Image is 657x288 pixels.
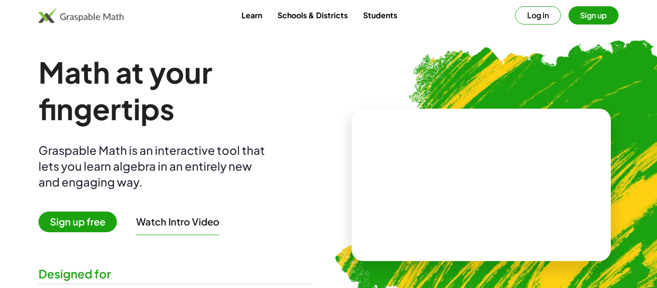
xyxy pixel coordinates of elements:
a: Students [355,6,405,24]
video: What is this? This is dynamic math notation. Dynamic math notation plays a central role in how Gr... [409,149,554,221]
button: Sign up [569,6,619,25]
span: Sign up free [38,212,117,232]
button: Log in [515,6,561,25]
a: Learn [234,6,270,24]
h1: Math at your fingertips [38,54,313,127]
a: Schools & Districts [270,6,355,24]
div: Designed for [38,266,313,282]
div: Graspable Math is an interactive tool that lets you learn algebra in an entirely new and engaging... [38,142,269,190]
button: Watch Intro Video [136,215,219,228]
